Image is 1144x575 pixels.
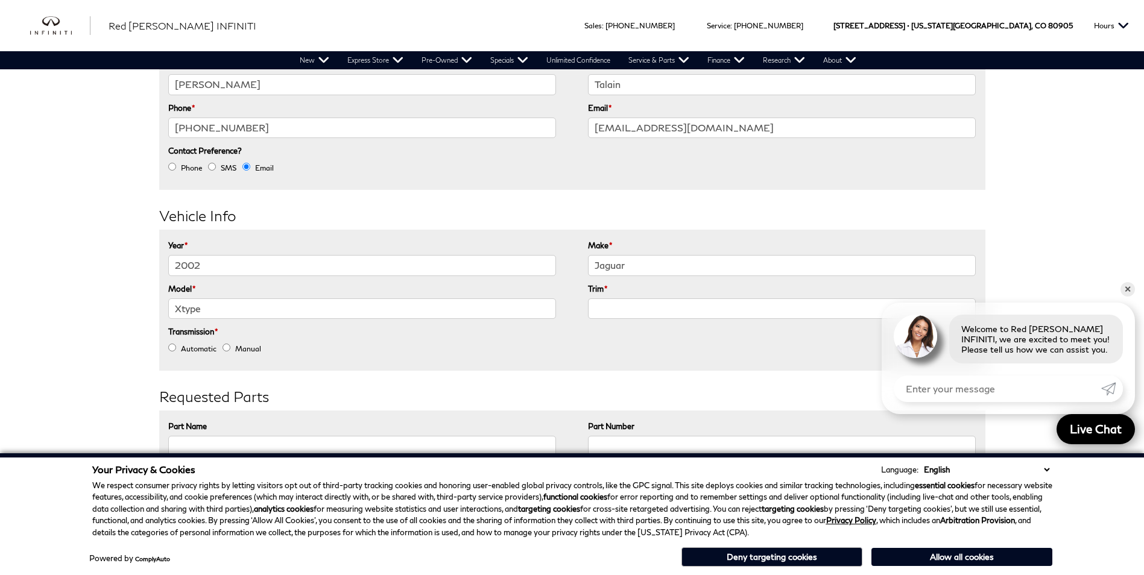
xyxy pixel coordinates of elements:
a: ComplyAuto [135,555,170,562]
label: Phone [168,101,195,115]
strong: functional cookies [543,492,607,501]
a: New [291,51,338,69]
label: Automatic [181,342,216,356]
strong: targeting cookies [518,504,580,514]
label: Email [588,101,612,115]
a: Research [754,51,814,69]
label: Part Name [168,419,207,433]
a: [PHONE_NUMBER] [734,21,803,30]
img: INFINITI [30,16,90,36]
strong: targeting cookies [762,504,824,514]
h2: Vehicle Info [159,208,985,224]
span: Sales [584,21,602,30]
label: Year [168,239,188,252]
nav: Main Navigation [291,51,865,69]
a: infiniti [30,16,90,36]
input: Enter your message [894,375,1101,402]
label: Transmission [168,325,218,338]
a: Finance [698,51,754,69]
div: Welcome to Red [PERSON_NAME] INFINITI, we are excited to meet you! Please tell us how we can assi... [949,315,1123,363]
div: Language: [881,466,918,474]
a: Pre-Owned [412,51,481,69]
label: Model [168,282,195,295]
span: Live Chat [1064,421,1128,436]
label: Trim [588,282,607,295]
span: Service [707,21,730,30]
span: Your Privacy & Cookies [92,463,195,475]
span: : [730,21,732,30]
strong: essential cookies [915,480,975,490]
span: Red [PERSON_NAME] INFINITI [109,20,256,31]
a: [STREET_ADDRESS] • [US_STATE][GEOGRAPHIC_DATA], CO 80905 [833,21,1073,30]
h2: Requested Parts [159,389,985,404]
a: Express Store [338,51,412,69]
strong: analytics cookies [254,504,314,514]
button: Deny targeting cookies [681,547,862,567]
a: [PHONE_NUMBER] [605,21,675,30]
a: Specials [481,51,537,69]
a: Unlimited Confidence [537,51,619,69]
label: SMS [221,162,236,175]
a: Privacy Policy [826,515,876,525]
label: Manual [235,342,261,356]
label: Email [255,162,274,175]
div: Powered by [89,555,170,562]
select: Language Select [921,463,1052,476]
p: We respect consumer privacy rights by letting visitors opt out of third-party tracking cookies an... [92,480,1052,539]
a: About [814,51,865,69]
label: Part Number [588,419,634,433]
a: Live Chat [1057,414,1135,444]
img: Agent profile photo [894,315,937,358]
a: Service & Parts [619,51,698,69]
label: Contact Preference? [168,144,242,157]
span: : [602,21,604,30]
button: Allow all cookies [871,548,1052,566]
label: Phone [181,162,202,175]
label: Make [588,239,612,252]
a: Submit [1101,375,1123,402]
a: Red [PERSON_NAME] INFINITI [109,19,256,33]
strong: Arbitration Provision [940,515,1015,525]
